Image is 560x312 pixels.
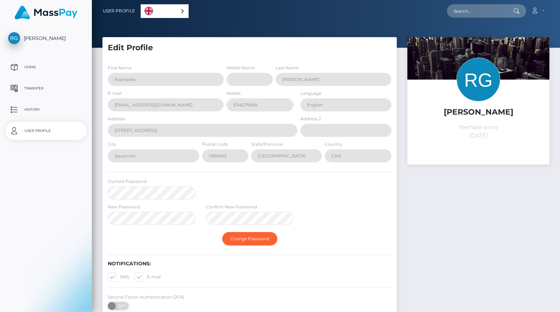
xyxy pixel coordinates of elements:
[108,65,131,71] label: First Name
[108,141,116,148] label: City
[141,4,189,18] aside: Language selected: English
[5,35,87,41] span: [PERSON_NAME]
[300,90,322,97] label: Language
[108,261,391,267] h6: Notifications:
[108,116,125,122] label: Address
[407,37,549,132] img: ...
[202,141,228,148] label: Postal Code
[141,4,189,18] div: Language
[447,4,513,18] input: Search...
[8,83,84,94] p: Transfer
[112,302,129,310] span: OFF
[413,107,544,118] h5: [PERSON_NAME]
[8,62,84,73] p: Home
[206,204,257,210] label: Confirm New Password
[5,122,87,140] a: User Profile
[8,104,84,115] p: History
[226,65,255,71] label: Middle Name
[222,232,277,245] button: Change Password
[5,101,87,119] a: History
[300,116,321,122] label: Address 2
[5,80,87,97] a: Transfer
[108,204,140,210] label: New Password
[251,141,283,148] label: State/Province
[226,90,241,97] label: Mobile
[413,123,544,140] p: Member since [DATE]
[325,141,342,148] label: Country
[108,42,391,53] h5: Edit Profile
[108,90,122,97] label: E-mail
[108,272,129,282] label: SMS
[14,6,77,19] img: MassPay
[108,178,147,185] label: Current Password
[141,5,188,18] a: English
[135,272,161,282] label: E-mail
[108,294,184,300] label: Second Factor Authentication (2FA)
[5,58,87,76] a: Home
[276,65,299,71] label: Last Name
[8,126,84,136] p: User Profile
[103,4,135,18] a: User Profile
